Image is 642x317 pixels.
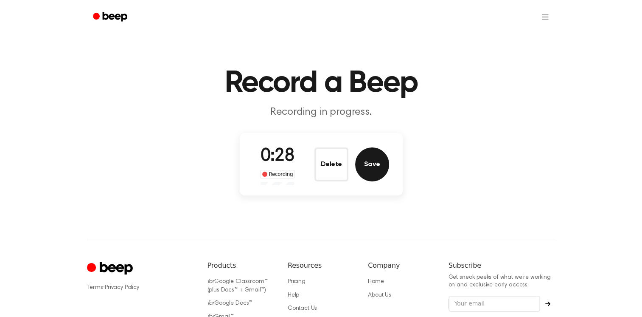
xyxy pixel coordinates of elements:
[207,260,274,271] h6: Products
[87,283,194,292] div: ·
[288,306,317,311] a: Contact Us
[260,170,295,178] div: Recording
[261,147,294,165] span: 0:28
[87,260,135,277] a: Cruip
[368,260,435,271] h6: Company
[207,300,215,306] i: for
[288,279,306,285] a: Pricing
[87,9,135,25] a: Beep
[449,296,540,312] input: Your email
[207,279,268,293] a: forGoogle Classroom™ (plus Docs™ + Gmail™)
[207,279,215,285] i: for
[368,292,391,298] a: About Us
[314,147,348,181] button: Delete Audio Record
[540,301,555,306] button: Subscribe
[449,274,555,289] p: Get sneak peeks of what we’re working on and exclusive early access.
[449,260,555,271] h6: Subscribe
[207,300,252,306] a: forGoogle Docs™
[105,285,139,291] a: Privacy Policy
[104,68,538,99] h1: Record a Beep
[355,147,389,181] button: Save Audio Record
[158,105,484,119] p: Recording in progress.
[87,285,103,291] a: Terms
[288,260,354,271] h6: Resources
[535,7,555,27] button: Open menu
[288,292,299,298] a: Help
[368,279,384,285] a: Home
